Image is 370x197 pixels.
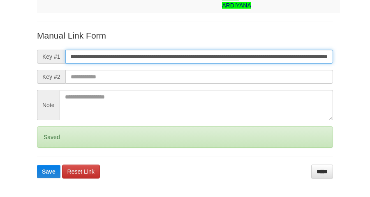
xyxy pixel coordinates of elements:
[37,165,60,178] button: Save
[62,165,100,179] a: Reset Link
[37,70,65,84] span: Key #2
[37,126,333,148] div: Saved
[37,50,65,64] span: Key #1
[37,90,60,120] span: Note
[67,168,95,175] span: Reset Link
[42,168,55,175] span: Save
[37,30,333,41] p: Manual Link Form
